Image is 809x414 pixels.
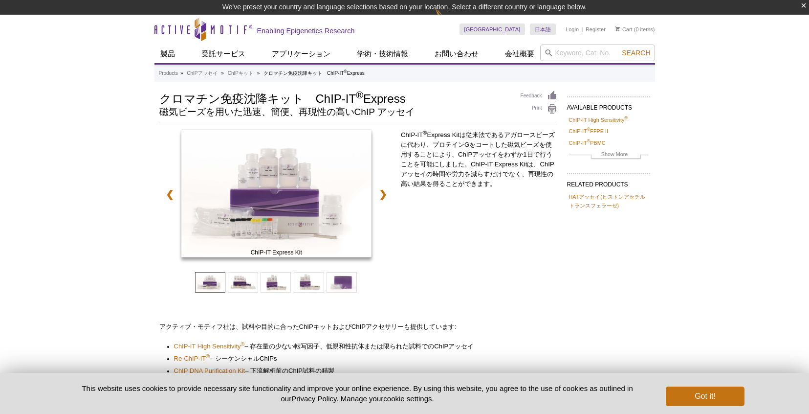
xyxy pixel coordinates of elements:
[434,343,448,350] span: ChIP
[587,127,590,132] sup: ®
[180,70,183,76] li: »
[624,115,628,120] sup: ®
[210,355,277,362] span: – シーケンシャル
[245,367,334,374] span: – 下流解析前の 試料の精製
[65,383,650,404] p: This website uses cookies to provide necessary site functionality and improve your online experie...
[372,183,394,206] a: ❯
[586,26,606,33] a: Register
[344,69,347,74] sup: ®
[619,48,653,57] button: Search
[291,394,336,403] a: Privacy Policy
[182,248,370,257] span: ChIP-IT Express Kit
[615,26,620,31] img: Your Cart
[266,45,336,63] a: アプリケーション
[423,130,427,136] sup: ®
[181,130,372,260] a: ChIP-IT Express Kit
[159,183,180,206] a: ❮
[288,367,303,374] span: ChIP
[615,23,655,35] li: (0 items)
[206,353,210,359] sup: ®
[401,131,555,187] span: ChIP-IT Express Kitは従来法であるアガロースビーズに代わり、プロテインGをコートした磁気ビーズを使用することにより、ChIPアッセイをわずか1日で行うことを可能にしました。Ch...
[383,394,432,403] button: cookie settings
[615,26,633,33] a: Cart
[666,387,744,406] button: Got it!
[521,104,557,115] a: Print
[569,192,648,210] a: HATアッセイ(ヒストンアセチルトランスフェラーゼ)
[351,45,414,63] a: 学術・技術情報
[174,342,241,351] a: ChIP-IT High Sensitivity
[521,91,557,101] a: Feedback
[187,69,217,78] a: ChIPアッセイ
[241,343,474,350] span: – 存在量の少ない転写因子、低親和性抗体または限られた試料での アッセイ
[257,70,260,76] li: »
[622,49,650,57] span: Search
[159,108,511,116] h2: 磁気ビーズを用いた迅速、簡便、再現性の高いChIP アッセイ
[299,323,313,330] span: ChIP
[174,355,210,362] span: Re-ChIP-IT
[174,366,245,376] a: ChIP DNA Purification Kit
[429,45,484,63] a: お問い合わせ
[351,323,366,330] span: ChIP
[569,138,606,147] a: ChIP-IT®PBMC
[356,90,363,100] sup: ®
[181,130,372,257] img: ChIP-IT Express Kit
[540,45,655,61] input: Keyword, Cat. No.
[435,7,461,30] img: Change Here
[154,45,181,63] a: 製品
[587,138,590,143] sup: ®
[260,355,277,362] span: ChIPs
[499,45,540,63] a: 会社概要
[567,96,650,114] h2: AVAILABLE PRODUCTS
[569,127,608,136] a: ChIP-IT®FFPE II
[566,26,579,33] a: Login
[159,91,511,105] h1: クロマチン免疫沈降キット ChIP-IT Express
[241,341,245,347] sup: ®
[257,26,355,35] h2: Enabling Epigenetics Research
[196,45,251,63] a: 受託サービス
[174,354,210,364] a: Re-ChIP-IT®
[228,69,253,78] a: ChIPキット
[221,70,224,76] li: »
[174,343,241,350] span: ChIP-IT High Sensitivity
[241,342,245,351] a: ®
[459,23,525,35] a: [GEOGRAPHIC_DATA]
[159,69,178,78] a: Products
[174,367,245,374] span: ChIP DNA Purification Kit
[582,23,583,35] li: |
[159,323,457,330] span: アクティブ・モティフ社は、試料や目的に合った キットおよび アクセサリーも提供しています:
[569,115,628,124] a: ChIP-IT High Sensitivity®
[530,23,556,35] a: 日本語
[567,173,650,191] h2: RELATED PRODUCTS
[569,150,648,161] a: Show More
[263,70,365,76] li: クロマチン免疫沈降キット ChIP-IT Express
